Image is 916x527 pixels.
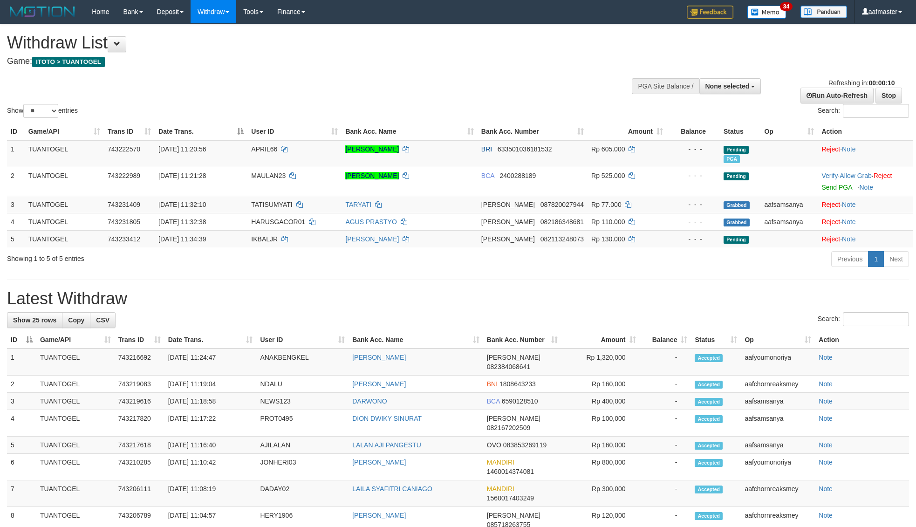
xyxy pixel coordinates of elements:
td: 743219616 [115,393,164,410]
span: HARUSGACOR01 [251,218,305,226]
span: CSV [96,316,109,324]
td: · [818,230,913,247]
span: None selected [705,82,750,90]
span: · [840,172,873,179]
a: Note [819,459,833,466]
th: Bank Acc. Name: activate to sort column ascending [349,331,483,349]
a: Reject [874,172,892,179]
span: Show 25 rows [13,316,56,324]
span: Copy 2400288189 to clipboard [500,172,536,179]
span: Rp 77.000 [591,201,622,208]
img: Button%20Memo.svg [747,6,786,19]
span: Accepted [695,398,723,406]
span: Copy 082113248073 to clipboard [540,235,584,243]
th: Bank Acc. Number: activate to sort column ascending [483,331,561,349]
div: PGA Site Balance / [632,78,699,94]
td: TUANTOGEL [36,437,115,454]
span: Rp 605.000 [591,145,625,153]
td: aafyoumonoriya [741,454,815,480]
a: TARYATI [345,201,371,208]
div: - - - [670,217,716,226]
td: [DATE] 11:16:40 [164,437,257,454]
td: [DATE] 11:19:04 [164,376,257,393]
span: MANDIRI [487,485,514,493]
span: Rp 525.000 [591,172,625,179]
td: · [818,213,913,230]
td: - [640,410,691,437]
a: Note [819,485,833,493]
td: 5 [7,230,25,247]
span: APRIL66 [251,145,277,153]
a: [PERSON_NAME] [352,354,406,361]
td: 6 [7,454,36,480]
th: Balance [667,123,720,140]
td: Rp 1,320,000 [561,349,640,376]
a: Note [819,415,833,422]
th: ID: activate to sort column descending [7,331,36,349]
td: 743206111 [115,480,164,507]
td: NEWS123 [256,393,349,410]
th: Trans ID: activate to sort column ascending [104,123,155,140]
td: TUANTOGEL [36,480,115,507]
span: [DATE] 11:34:39 [158,235,206,243]
td: - [640,349,691,376]
a: Reject [821,145,840,153]
span: Grabbed [724,219,750,226]
td: 743217618 [115,437,164,454]
td: TUANTOGEL [36,349,115,376]
td: TUANTOGEL [36,393,115,410]
td: 743217820 [115,410,164,437]
a: Note [819,512,833,519]
span: [DATE] 11:32:38 [158,218,206,226]
a: Verify [821,172,838,179]
span: MANDIRI [487,459,514,466]
td: Rp 160,000 [561,437,640,454]
a: Previous [831,251,868,267]
span: [DATE] 11:21:28 [158,172,206,179]
th: Amount: activate to sort column ascending [588,123,667,140]
span: [DATE] 11:20:56 [158,145,206,153]
td: - [640,480,691,507]
a: Note [819,354,833,361]
span: 743222989 [108,172,140,179]
span: ITOTO > TUANTOGEL [32,57,105,67]
span: Copy 087820027944 to clipboard [540,201,584,208]
span: [PERSON_NAME] [487,354,540,361]
th: Op: activate to sort column ascending [741,331,815,349]
td: Rp 100,000 [561,410,640,437]
a: Note [842,145,856,153]
span: Copy 082186348681 to clipboard [540,218,584,226]
span: BCA [487,397,500,405]
h1: Withdraw List [7,34,602,52]
div: - - - [670,234,716,244]
td: [DATE] 11:17:22 [164,410,257,437]
td: TUANTOGEL [36,410,115,437]
span: IKBALJR [251,235,278,243]
th: User ID: activate to sort column ascending [256,331,349,349]
span: [PERSON_NAME] [481,218,535,226]
th: Trans ID: activate to sort column ascending [115,331,164,349]
td: AJILALAN [256,437,349,454]
span: Copy 082167202509 to clipboard [487,424,530,431]
a: Note [819,441,833,449]
th: Game/API: activate to sort column ascending [36,331,115,349]
td: PROT0495 [256,410,349,437]
h4: Game: [7,57,602,66]
span: Accepted [695,459,723,467]
span: MAULAN23 [251,172,286,179]
span: 743231409 [108,201,140,208]
td: aafsamsanya [760,196,818,213]
td: TUANTOGEL [25,213,104,230]
span: Grabbed [724,201,750,209]
span: Accepted [695,486,723,493]
th: Bank Acc. Number: activate to sort column ascending [478,123,588,140]
td: 743219083 [115,376,164,393]
td: aafsamsanya [760,213,818,230]
span: [PERSON_NAME] [481,235,535,243]
a: Allow Grab [840,172,871,179]
a: [PERSON_NAME] [352,459,406,466]
th: ID [7,123,25,140]
span: Marked by aafyoumonoriya [724,155,740,163]
a: LAILA SYAFITRI CANIAGO [352,485,432,493]
label: Search: [818,312,909,326]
